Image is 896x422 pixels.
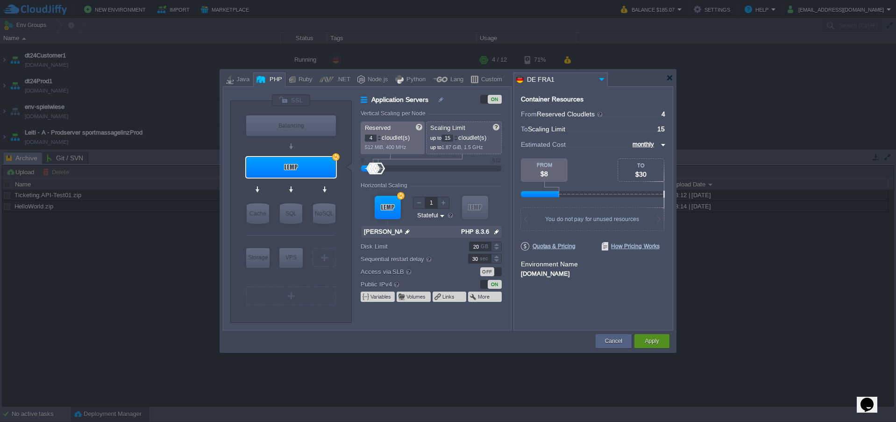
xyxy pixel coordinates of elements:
[448,73,463,87] div: Lang
[521,242,576,250] span: Quotas & Pricing
[234,73,249,87] div: Java
[521,260,578,268] label: Environment Name
[247,203,269,224] div: Cache
[430,132,498,142] p: cloudlet(s)
[528,125,565,133] span: Scaling Limit
[365,144,406,150] span: 512 MiB, 400 MHz
[537,110,604,118] span: Reserved Cloudlets
[540,170,548,178] span: $8
[361,157,364,163] div: 0
[361,254,455,264] label: Sequential restart delay
[661,110,665,118] span: 4
[521,139,566,150] span: Estimated Cost
[442,293,455,300] button: Links
[365,73,388,87] div: Node.js
[481,242,490,251] div: GB
[246,248,270,267] div: Storage
[246,115,336,136] div: Load Balancer
[645,336,659,346] button: Apply
[406,293,427,300] button: Volumes
[618,163,664,168] div: TO
[635,171,647,178] span: $30
[492,157,501,163] div: 512
[488,280,502,289] div: ON
[857,385,887,413] iframe: chat widget
[313,203,335,224] div: NoSQL Databases
[361,242,455,251] label: Disk Limit
[605,336,622,346] button: Cancel
[361,266,455,277] label: Access via SLB
[521,269,666,277] div: [DOMAIN_NAME]
[602,242,660,250] span: How Pricing Works
[246,248,270,268] div: Storage Containers
[430,124,465,131] span: Scaling Limit
[246,157,336,178] div: Application Servers
[657,125,665,133] span: 15
[280,203,302,224] div: SQL
[480,254,490,263] div: sec
[521,125,528,133] span: To
[430,135,441,141] span: up to
[480,267,494,276] div: OFF
[521,162,568,168] div: FROM
[488,95,502,104] div: ON
[280,203,302,224] div: SQL Databases
[521,96,583,103] div: Container Resources
[296,73,313,87] div: Ruby
[246,286,336,305] div: Create New Layer
[361,279,455,289] label: Public IPv4
[334,73,350,87] div: .NET
[313,203,335,224] div: NoSQL
[279,248,303,267] div: VPS
[370,293,392,300] button: Variables
[361,182,410,189] div: Horizontal Scaling
[430,144,441,150] span: up to
[404,73,426,87] div: Python
[267,73,282,87] div: PHP
[246,115,336,136] div: Balancing
[478,293,491,300] button: More
[521,110,537,118] span: From
[279,248,303,268] div: Elastic VPS
[441,144,483,150] span: 1.87 GiB, 1.5 GHz
[478,73,502,87] div: Custom
[365,124,391,131] span: Reserved
[313,248,336,267] div: Create New Layer
[365,132,421,142] p: cloudlet(s)
[361,110,428,117] div: Vertical Scaling per Node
